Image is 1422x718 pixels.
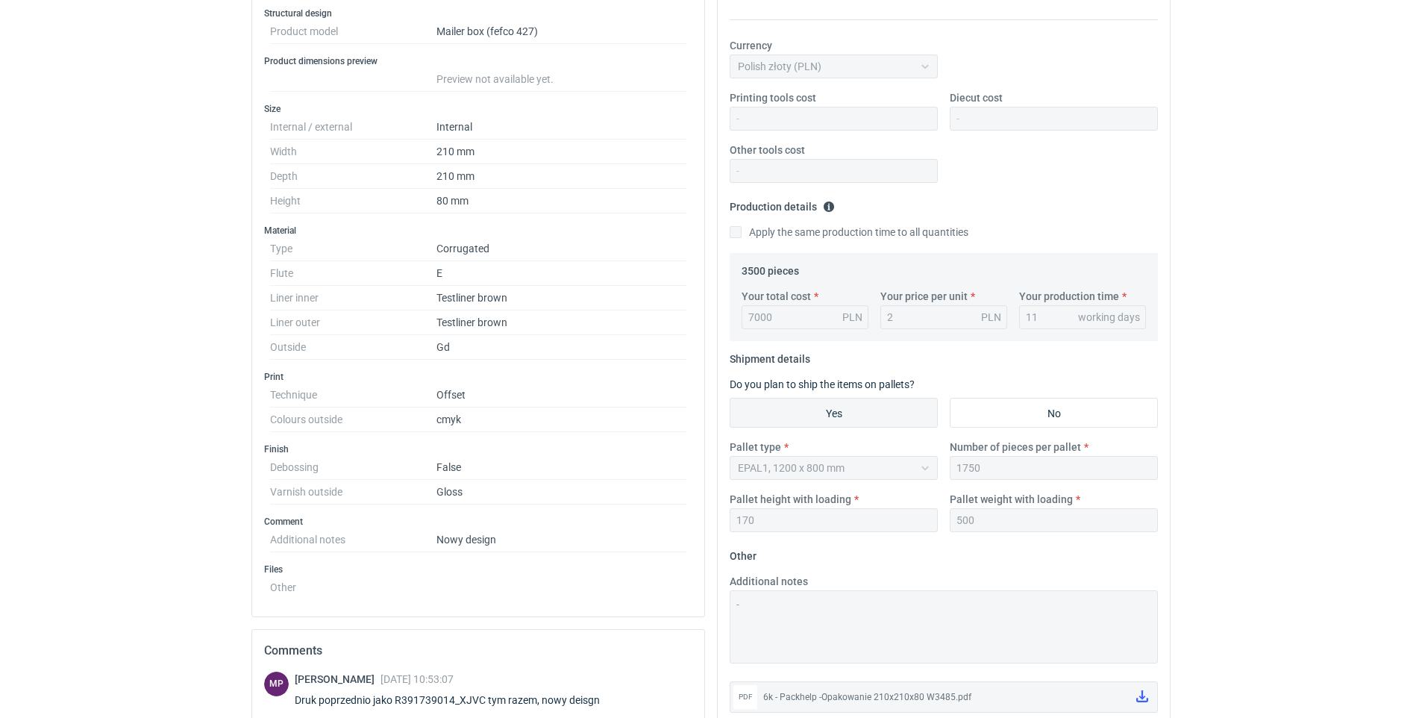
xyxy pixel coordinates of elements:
div: Druk poprzednio jako R391739014_XJVC tym razem, nowy deisgn [295,693,618,708]
dt: Other [270,575,436,593]
dt: Flute [270,261,436,286]
dt: Colours outside [270,408,436,432]
div: pdf [733,685,757,709]
label: Pallet height with loading [730,492,851,507]
dd: Gd [436,335,686,360]
div: working days [1078,310,1140,325]
dt: Outside [270,335,436,360]
dd: Gloss [436,480,686,505]
div: Michał Palasek [264,672,289,696]
dt: Width [270,140,436,164]
dd: E [436,261,686,286]
legend: Other [730,544,757,562]
h3: Files [264,564,692,575]
dt: Height [270,189,436,213]
dt: Varnish outside [270,480,436,505]
label: Apply the same production time to all quantities [730,225,968,240]
div: 6k - Packhelp -Opakowanie 210x210x80 W3485.pdf [763,690,1124,705]
h3: Structural design [264,7,692,19]
dd: False [436,455,686,480]
textarea: - [730,590,1158,664]
label: Additional notes [730,574,808,589]
legend: Shipment details [730,347,810,365]
dt: Liner outer [270,310,436,335]
label: Printing tools cost [730,90,816,105]
dt: Technique [270,383,436,408]
h3: Material [264,225,692,237]
dd: Internal [436,115,686,140]
dd: 210 mm [436,140,686,164]
span: [DATE] 10:53:07 [380,673,454,685]
dd: Nowy design [436,528,686,552]
label: Number of pieces per pallet [950,440,1081,455]
h3: Finish [264,443,692,455]
div: PLN [981,310,1001,325]
dd: Testliner brown [436,286,686,310]
span: Preview not available yet. [436,73,554,85]
div: PLN [842,310,862,325]
h2: Comments [264,642,692,660]
dt: Debossing [270,455,436,480]
label: Diecut cost [950,90,1003,105]
dt: Product model [270,19,436,44]
h3: Size [264,103,692,115]
dd: 210 mm [436,164,686,189]
label: Other tools cost [730,143,805,157]
dt: Type [270,237,436,261]
label: Currency [730,38,772,53]
label: Do you plan to ship the items on pallets? [730,378,915,390]
dd: Offset [436,383,686,408]
dd: Testliner brown [436,310,686,335]
dt: Liner inner [270,286,436,310]
h3: Print [264,371,692,383]
label: Your production time [1019,289,1119,304]
label: Pallet weight with loading [950,492,1073,507]
h3: Comment [264,516,692,528]
dt: Additional notes [270,528,436,552]
label: Pallet type [730,440,781,455]
dd: Mailer box (fefco 427) [436,19,686,44]
figcaption: MP [264,672,289,696]
dt: Internal / external [270,115,436,140]
span: [PERSON_NAME] [295,673,380,685]
h3: Product dimensions preview [264,55,692,67]
dd: Corrugated [436,237,686,261]
label: Your total cost [742,289,811,304]
label: Your price per unit [880,289,968,304]
dd: cmyk [436,408,686,432]
legend: 3500 pieces [742,259,799,277]
legend: Production details [730,195,835,213]
dd: 80 mm [436,189,686,213]
dt: Depth [270,164,436,189]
